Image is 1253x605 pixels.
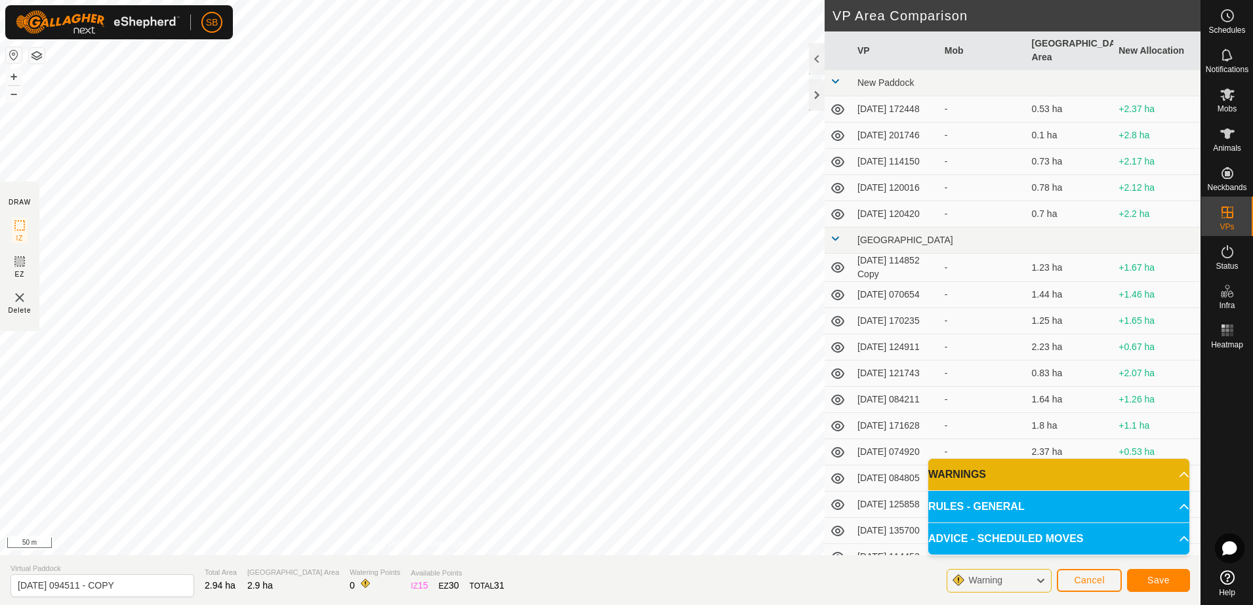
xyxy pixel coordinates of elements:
div: - [945,419,1021,433]
div: - [945,181,1021,195]
div: - [945,261,1021,275]
span: Heatmap [1211,341,1243,349]
div: - [945,102,1021,116]
img: VP [12,290,28,305]
td: [DATE] 114150 [852,149,939,175]
td: +0.53 ha [1113,439,1201,465]
div: - [945,288,1021,302]
span: 2.9 ha [247,580,273,591]
td: [DATE] 172448 [852,96,939,123]
button: Save [1127,569,1190,592]
td: +1.67 ha [1113,254,1201,282]
td: 1.23 ha [1027,254,1114,282]
div: - [945,366,1021,380]
img: Gallagher Logo [16,10,180,34]
div: - [945,445,1021,459]
span: SB [206,16,218,29]
span: Watering Points [350,567,400,578]
span: Save [1147,575,1170,585]
span: 2.94 ha [205,580,236,591]
div: - [945,340,1021,354]
td: +2.37 ha [1113,96,1201,123]
span: VPs [1220,223,1234,231]
td: [DATE] 135700 [852,518,939,544]
td: 0.83 ha [1027,361,1114,387]
td: [DATE] 114852 Copy [852,254,939,282]
td: 0.7 ha [1027,201,1114,227]
td: [DATE] 124911 [852,334,939,361]
td: +1.65 ha [1113,308,1201,334]
td: [DATE] 120420 [852,201,939,227]
div: - [945,155,1021,168]
button: Cancel [1057,569,1122,592]
button: Reset Map [6,47,22,63]
td: [DATE] 070654 [852,282,939,308]
span: Mobs [1218,105,1237,113]
td: +2.8 ha [1113,123,1201,149]
td: [DATE] 114453 [852,544,939,570]
td: +2.2 ha [1113,201,1201,227]
button: – [6,86,22,102]
td: 2.23 ha [1027,334,1114,361]
button: + [6,69,22,85]
span: IZ [16,233,24,243]
span: Schedules [1208,26,1245,34]
td: 0.53 ha [1027,96,1114,123]
th: [GEOGRAPHIC_DATA] Area [1027,31,1114,70]
th: Mob [939,31,1027,70]
td: +1.1 ha [1113,413,1201,439]
p-accordion-header: RULES - GENERAL [928,491,1189,522]
td: [DATE] 201746 [852,123,939,149]
td: +1.46 ha [1113,282,1201,308]
span: [GEOGRAPHIC_DATA] Area [247,567,339,578]
td: +2.07 ha [1113,361,1201,387]
span: WARNINGS [928,467,986,482]
a: Contact Us [425,538,464,550]
p-accordion-header: WARNINGS [928,459,1189,490]
td: +2.12 ha [1113,175,1201,201]
td: [DATE] 084805 [852,465,939,492]
td: 0.78 ha [1027,175,1114,201]
span: RULES - GENERAL [928,499,1025,515]
a: Privacy Policy [360,538,409,550]
span: New Paddock [857,77,914,88]
div: TOTAL [470,579,504,593]
td: 0.1 ha [1027,123,1114,149]
span: Status [1216,262,1238,270]
span: 30 [449,580,459,591]
span: Virtual Paddock [10,563,194,574]
div: DRAW [9,197,31,207]
span: Warning [968,575,1002,585]
span: ADVICE - SCHEDULED MOVES [928,531,1083,547]
td: 1.8 ha [1027,413,1114,439]
p-accordion-header: ADVICE - SCHEDULED MOVES [928,523,1189,555]
th: VP [852,31,939,70]
span: 0 [350,580,355,591]
div: EZ [439,579,459,593]
td: [DATE] 074920 [852,439,939,465]
span: 15 [418,580,428,591]
a: Help [1201,565,1253,602]
span: Notifications [1206,66,1248,73]
span: Animals [1213,144,1241,152]
th: New Allocation [1113,31,1201,70]
span: EZ [15,269,25,279]
td: [DATE] 084211 [852,387,939,413]
td: 1.44 ha [1027,282,1114,308]
div: - [945,314,1021,328]
div: - [945,128,1021,142]
div: - [945,393,1021,406]
h2: VP Area Comparison [832,8,1201,24]
span: Total Area [205,567,237,578]
span: Neckbands [1207,184,1246,191]
td: [DATE] 121743 [852,361,939,387]
span: Help [1219,589,1235,596]
span: [GEOGRAPHIC_DATA] [857,235,953,245]
td: 0.73 ha [1027,149,1114,175]
td: [DATE] 120016 [852,175,939,201]
td: +0.67 ha [1113,334,1201,361]
td: [DATE] 125858 [852,492,939,518]
td: +2.17 ha [1113,149,1201,175]
td: [DATE] 170235 [852,308,939,334]
td: 1.64 ha [1027,387,1114,413]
